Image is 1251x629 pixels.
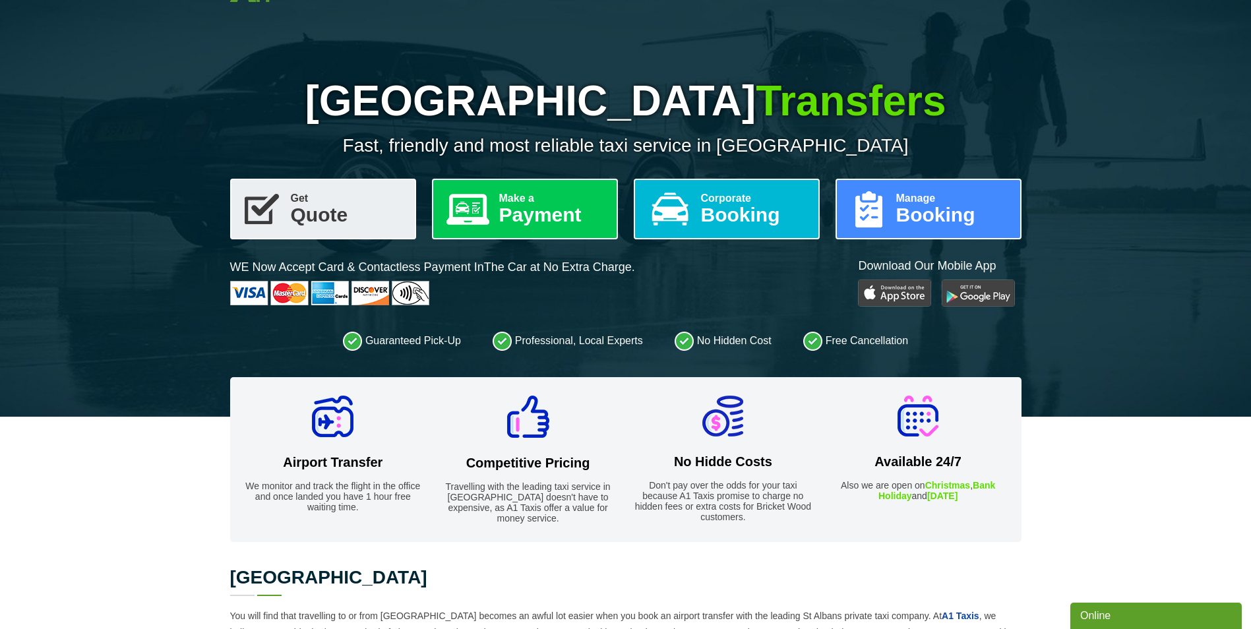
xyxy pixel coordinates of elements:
[927,491,958,501] strong: [DATE]
[230,281,429,305] img: Cards
[499,193,606,204] span: Make a
[836,179,1022,239] a: ManageBooking
[432,179,618,239] a: Make aPayment
[634,179,820,239] a: CorporateBooking
[291,193,404,204] span: Get
[896,193,1010,204] span: Manage
[675,331,772,351] li: No Hidden Cost
[484,260,635,274] span: The Car at No Extra Charge.
[828,480,1008,501] p: Also we are open on , and
[702,396,743,436] img: No Hidde Costs Icon
[230,568,1022,587] h2: [GEOGRAPHIC_DATA]
[230,135,1022,156] p: Fast, friendly and most reliable taxi service in [GEOGRAPHIC_DATA]
[230,259,635,276] p: WE Now Accept Card & Contactless Payment In
[312,396,353,437] img: Airport Transfer Icon
[942,280,1015,307] img: Google Play
[633,480,813,522] p: Don't pay over the odds for your taxi because A1 Taxis promise to charge no hidden fees or extra ...
[507,396,549,438] img: Competitive Pricing Icon
[230,76,1022,125] h1: [GEOGRAPHIC_DATA]
[803,331,908,351] li: Free Cancellation
[701,193,808,204] span: Corporate
[878,480,995,501] strong: Bank Holiday
[858,258,1021,274] p: Download Our Mobile App
[898,396,938,436] img: Available 24/7 Icon
[925,480,970,491] strong: Christmas
[828,454,1008,469] h2: Available 24/7
[1070,600,1244,629] iframe: chat widget
[243,455,423,470] h2: Airport Transfer
[493,331,643,351] li: Professional, Local Experts
[942,611,979,621] a: A1 Taxis
[438,456,618,471] h2: Competitive Pricing
[438,481,618,524] p: Travelling with the leading taxi service in [GEOGRAPHIC_DATA] doesn't have to expensive, as A1 Ta...
[756,77,946,125] span: Transfers
[858,280,931,307] img: Play Store
[230,179,416,239] a: GetQuote
[343,331,461,351] li: Guaranteed Pick-Up
[243,481,423,512] p: We monitor and track the flight in the office and once landed you have 1 hour free waiting time.
[633,454,813,469] h2: No Hidde Costs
